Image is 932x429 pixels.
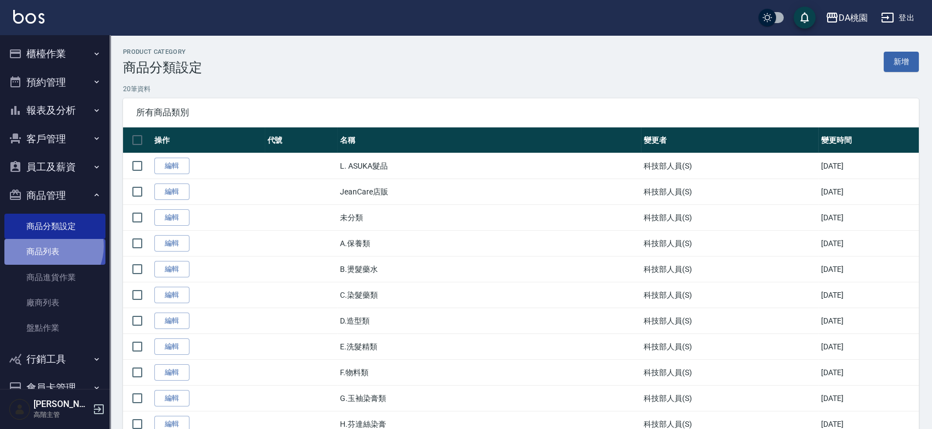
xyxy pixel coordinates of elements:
button: 客戶管理 [4,125,105,153]
th: 名稱 [337,127,641,153]
td: A.保養類 [337,231,641,257]
a: 編輯 [154,261,189,278]
button: DA桃園 [821,7,872,29]
a: 編輯 [154,183,189,200]
td: [DATE] [818,282,919,308]
td: [DATE] [818,308,919,334]
th: 變更者 [641,127,818,153]
td: JeanCare店販 [337,179,641,205]
td: [DATE] [818,334,919,360]
button: 報表及分析 [4,96,105,125]
button: 櫃檯作業 [4,40,105,68]
a: 編輯 [154,364,189,381]
a: 新增 [884,52,919,72]
td: 科技部人員(S) [641,334,818,360]
button: 行銷工具 [4,345,105,374]
th: 變更時間 [818,127,919,153]
td: 科技部人員(S) [641,153,818,179]
button: 會員卡管理 [4,374,105,402]
button: 預約管理 [4,68,105,97]
td: C.染髮藥類 [337,282,641,308]
td: [DATE] [818,153,919,179]
td: [DATE] [818,257,919,282]
a: 編輯 [154,390,189,407]
td: 科技部人員(S) [641,386,818,411]
th: 操作 [152,127,265,153]
span: 所有商品類別 [136,107,906,118]
td: 未分類 [337,205,641,231]
a: 編輯 [154,313,189,330]
td: [DATE] [818,179,919,205]
td: D.造型類 [337,308,641,334]
td: [DATE] [818,205,919,231]
a: 商品列表 [4,239,105,264]
a: 編輯 [154,158,189,175]
td: [DATE] [818,360,919,386]
td: 科技部人員(S) [641,360,818,386]
a: 商品進貨作業 [4,265,105,290]
h3: 商品分類設定 [123,60,202,75]
a: 商品分類設定 [4,214,105,239]
button: 員工及薪資 [4,153,105,181]
h5: [PERSON_NAME] [34,399,90,410]
td: [DATE] [818,386,919,411]
td: 科技部人員(S) [641,205,818,231]
td: 科技部人員(S) [641,308,818,334]
p: 20 筆資料 [123,84,919,94]
a: 編輯 [154,235,189,252]
a: 編輯 [154,209,189,226]
td: 科技部人員(S) [641,282,818,308]
a: 編輯 [154,287,189,304]
a: 編輯 [154,338,189,355]
td: 科技部人員(S) [641,257,818,282]
td: E.洗髮精類 [337,334,641,360]
a: 盤點作業 [4,315,105,341]
th: 代號 [265,127,338,153]
p: 高階主管 [34,410,90,420]
h2: Product Category [123,48,202,55]
td: 科技部人員(S) [641,179,818,205]
td: 科技部人員(S) [641,231,818,257]
img: Logo [13,10,44,24]
button: 登出 [877,8,919,28]
td: F.物料類 [337,360,641,386]
td: [DATE] [818,231,919,257]
div: DA桃園 [839,11,868,25]
td: B.燙髮藥水 [337,257,641,282]
td: L. ASUKA髮品 [337,153,641,179]
img: Person [9,398,31,420]
td: G.玉袖染膏類 [337,386,641,411]
a: 廠商列表 [4,290,105,315]
button: save [794,7,816,29]
button: 商品管理 [4,181,105,210]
